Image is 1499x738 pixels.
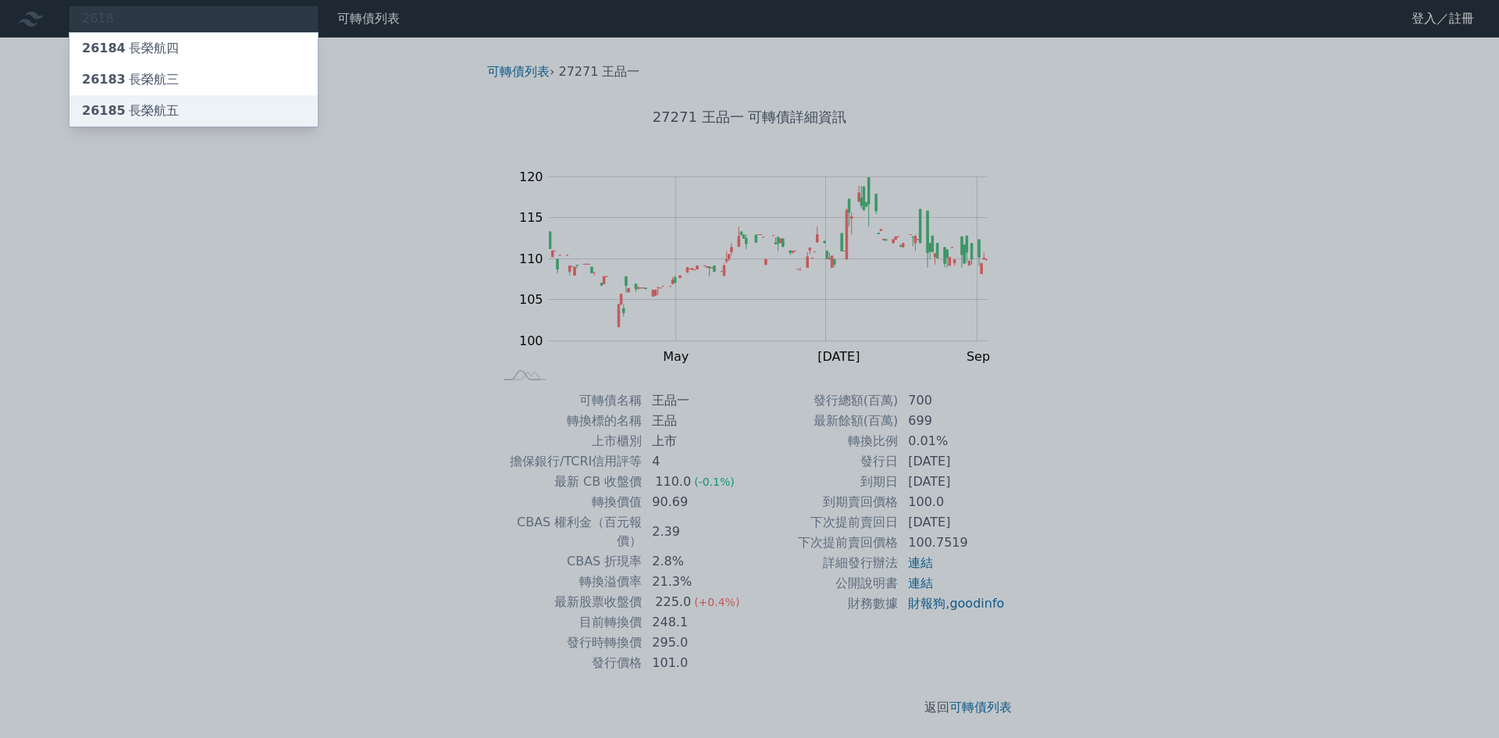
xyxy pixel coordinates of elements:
a: 26184長榮航四 [69,33,318,64]
a: 26183長榮航三 [69,64,318,95]
div: 長榮航三 [82,70,179,89]
span: 26183 [82,72,126,87]
a: 26185長榮航五 [69,95,318,127]
span: 26185 [82,103,126,118]
span: 26184 [82,41,126,55]
div: 長榮航四 [82,39,179,58]
div: 長榮航五 [82,102,179,120]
